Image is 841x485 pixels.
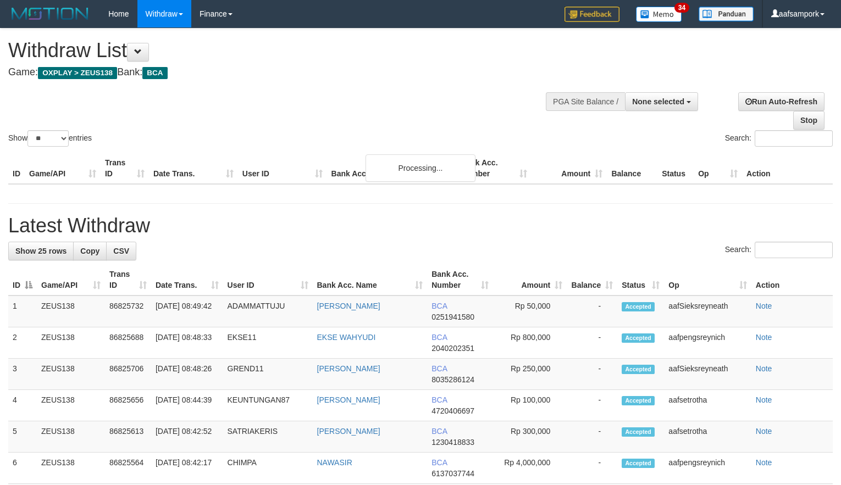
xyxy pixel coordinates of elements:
[151,453,223,484] td: [DATE] 08:42:17
[223,327,313,359] td: EKSE11
[565,7,619,22] img: Feedback.jpg
[622,396,655,405] span: Accepted
[607,153,657,184] th: Balance
[38,67,117,79] span: OXPLAY > ZEUS138
[725,130,833,147] label: Search:
[756,395,772,404] a: Note
[546,92,625,111] div: PGA Site Balance /
[636,7,682,22] img: Button%20Memo.svg
[431,302,447,310] span: BCA
[327,153,457,184] th: Bank Acc. Name
[427,264,493,296] th: Bank Acc. Number: activate to sort column ascending
[756,458,772,467] a: Note
[532,153,607,184] th: Amount
[317,364,380,373] a: [PERSON_NAME]
[8,264,37,296] th: ID: activate to sort column descending
[8,130,92,147] label: Show entries
[664,359,751,390] td: aafSieksreyneath
[8,390,37,421] td: 4
[8,359,37,390] td: 3
[431,313,474,321] span: Copy 0251941580 to clipboard
[699,7,754,21] img: panduan.png
[105,421,151,453] td: 86825613
[223,359,313,390] td: GREND11
[625,92,698,111] button: None selected
[317,427,380,436] a: [PERSON_NAME]
[8,327,37,359] td: 2
[317,333,376,342] a: EKSE WAHYUDI
[694,153,742,184] th: Op
[756,427,772,436] a: Note
[567,327,617,359] td: -
[664,421,751,453] td: aafsetrotha
[25,153,101,184] th: Game/API
[493,390,567,421] td: Rp 100,000
[674,3,689,13] span: 34
[106,242,136,260] a: CSV
[80,247,99,255] span: Copy
[37,264,105,296] th: Game/API: activate to sort column ascending
[493,421,567,453] td: Rp 300,000
[151,327,223,359] td: [DATE] 08:48:33
[622,459,655,468] span: Accepted
[8,421,37,453] td: 5
[431,406,474,415] span: Copy 4720406697 to clipboard
[8,215,833,237] h1: Latest Withdraw
[567,264,617,296] th: Balance: activate to sort column ascending
[8,242,74,260] a: Show 25 rows
[567,390,617,421] td: -
[37,421,105,453] td: ZEUS138
[37,390,105,421] td: ZEUS138
[431,364,447,373] span: BCA
[431,375,474,384] span: Copy 8035286124 to clipboard
[755,130,833,147] input: Search:
[149,153,238,184] th: Date Trans.
[622,333,655,343] span: Accepted
[223,264,313,296] th: User ID: activate to sort column ascending
[431,469,474,478] span: Copy 6137037744 to clipboard
[223,296,313,327] td: ADAMMATTUJU
[317,458,352,467] a: NAWASIR
[8,153,25,184] th: ID
[431,344,474,353] span: Copy 2040202351 to clipboard
[567,296,617,327] td: -
[27,130,69,147] select: Showentries
[313,264,428,296] th: Bank Acc. Name: activate to sort column ascending
[664,264,751,296] th: Op: activate to sort column ascending
[756,333,772,342] a: Note
[366,154,475,182] div: Processing...
[37,453,105,484] td: ZEUS138
[793,111,825,130] a: Stop
[657,153,694,184] th: Status
[431,427,447,436] span: BCA
[151,390,223,421] td: [DATE] 08:44:39
[493,296,567,327] td: Rp 50,000
[101,153,149,184] th: Trans ID
[493,453,567,484] td: Rp 4,000,000
[105,264,151,296] th: Trans ID: activate to sort column ascending
[431,438,474,447] span: Copy 1230418833 to clipboard
[567,421,617,453] td: -
[567,359,617,390] td: -
[151,421,223,453] td: [DATE] 08:42:52
[755,242,833,258] input: Search:
[8,5,92,22] img: MOTION_logo.png
[8,453,37,484] td: 6
[73,242,107,260] a: Copy
[622,302,655,311] span: Accepted
[664,390,751,421] td: aafsetrotha
[456,153,532,184] th: Bank Acc. Number
[493,264,567,296] th: Amount: activate to sort column ascending
[664,296,751,327] td: aafSieksreyneath
[431,395,447,404] span: BCA
[113,247,129,255] span: CSV
[223,453,313,484] td: CHIMPA
[664,327,751,359] td: aafpengsreynich
[105,453,151,484] td: 86825564
[105,327,151,359] td: 86825688
[8,67,550,78] h4: Game: Bank:
[142,67,167,79] span: BCA
[105,359,151,390] td: 86825706
[223,421,313,453] td: SATRIAKERIS
[738,92,825,111] a: Run Auto-Refresh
